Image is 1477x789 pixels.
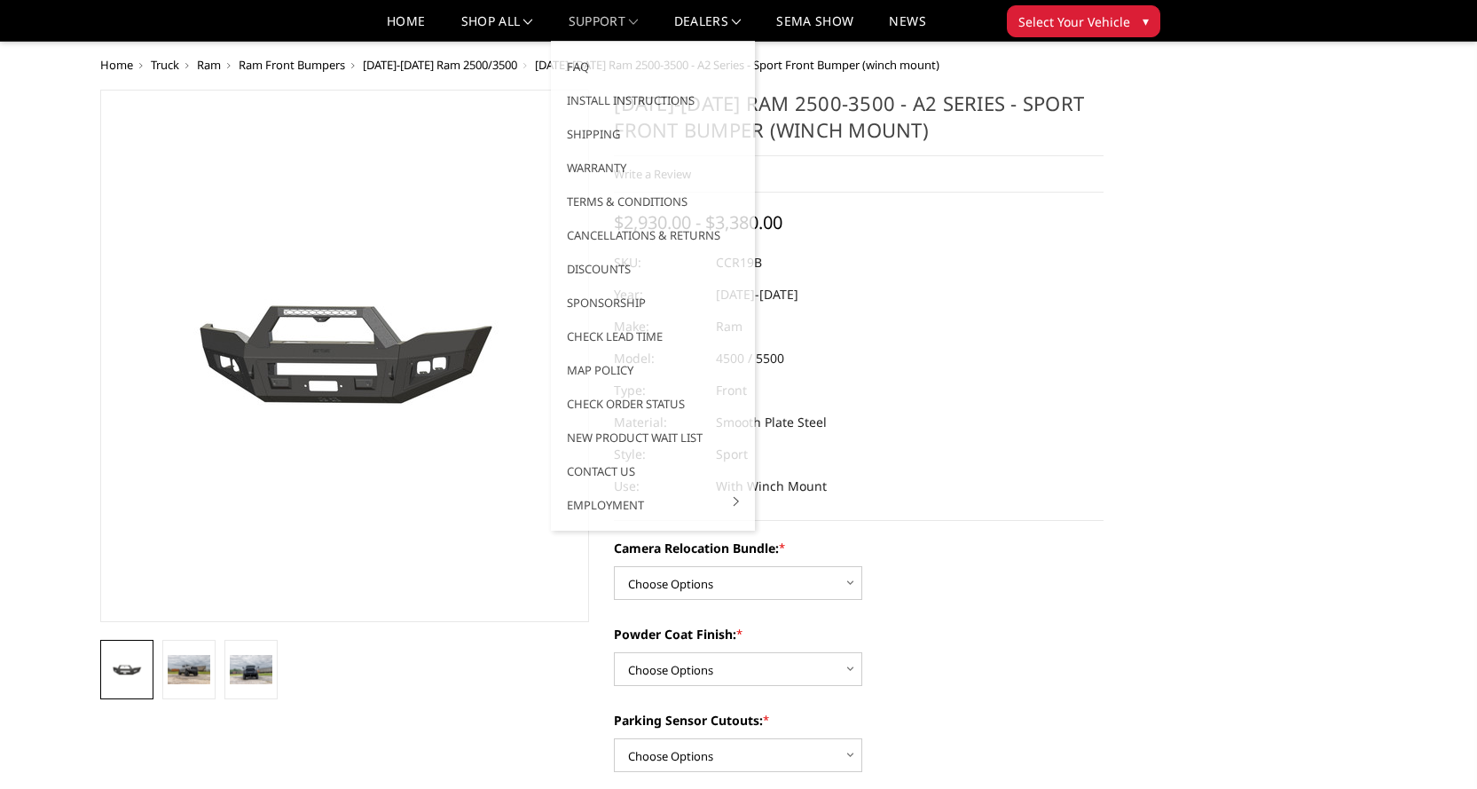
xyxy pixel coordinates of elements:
dd: [DATE]-[DATE] [716,279,798,311]
a: News [889,15,925,41]
a: Support [569,15,639,41]
a: Install Instructions [558,83,748,117]
dd: Smooth Plate Steel [716,406,827,438]
h1: [DATE]-[DATE] Ram 2500-3500 - A2 Series - Sport Front Bumper (winch mount) [614,90,1104,156]
a: Ram Front Bumpers [239,57,345,73]
a: Home [387,15,425,41]
a: Cancellations & Returns [558,218,748,252]
a: Check Lead Time [558,320,748,353]
span: [DATE]-[DATE] Ram 2500-3500 - A2 Series - Sport Front Bumper (winch mount) [535,57,939,73]
span: ▾ [1143,12,1149,30]
img: 2019-2025 Ram 2500-3500 - A2 Series - Sport Front Bumper (winch mount) [230,655,272,683]
img: 2019-2025 Ram 2500-3500 - A2 Series - Sport Front Bumper (winch mount) [168,655,210,683]
img: 2019-2025 Ram 2500-3500 - A2 Series - Sport Front Bumper (winch mount) [106,660,148,680]
a: FAQ [558,50,748,83]
a: MAP Policy [558,353,748,387]
iframe: Chat Widget [1388,704,1477,789]
dd: With Winch Mount [716,470,827,502]
a: Employment [558,488,748,522]
a: New Product Wait List [558,421,748,454]
a: shop all [461,15,533,41]
a: Check Order Status [558,387,748,421]
a: Ram [197,57,221,73]
span: Select Your Vehicle [1018,12,1130,31]
a: [DATE]-[DATE] Ram 2500/3500 [363,57,517,73]
button: Select Your Vehicle [1007,5,1160,37]
label: Parking Sensor Cutouts: [614,711,1104,730]
a: Terms & Conditions [558,185,748,218]
a: Sponsorship [558,286,748,320]
a: Contact Us [558,454,748,488]
a: Dealers [674,15,742,41]
a: SEMA Show [776,15,853,41]
a: Home [100,57,133,73]
a: Shipping [558,117,748,151]
a: 2019-2025 Ram 2500-3500 - A2 Series - Sport Front Bumper (winch mount) [100,90,590,622]
a: Warranty [558,151,748,185]
label: Camera Relocation Bundle: [614,539,1104,557]
a: Truck [151,57,179,73]
label: Powder Coat Finish: [614,625,1104,643]
a: Discounts [558,252,748,286]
